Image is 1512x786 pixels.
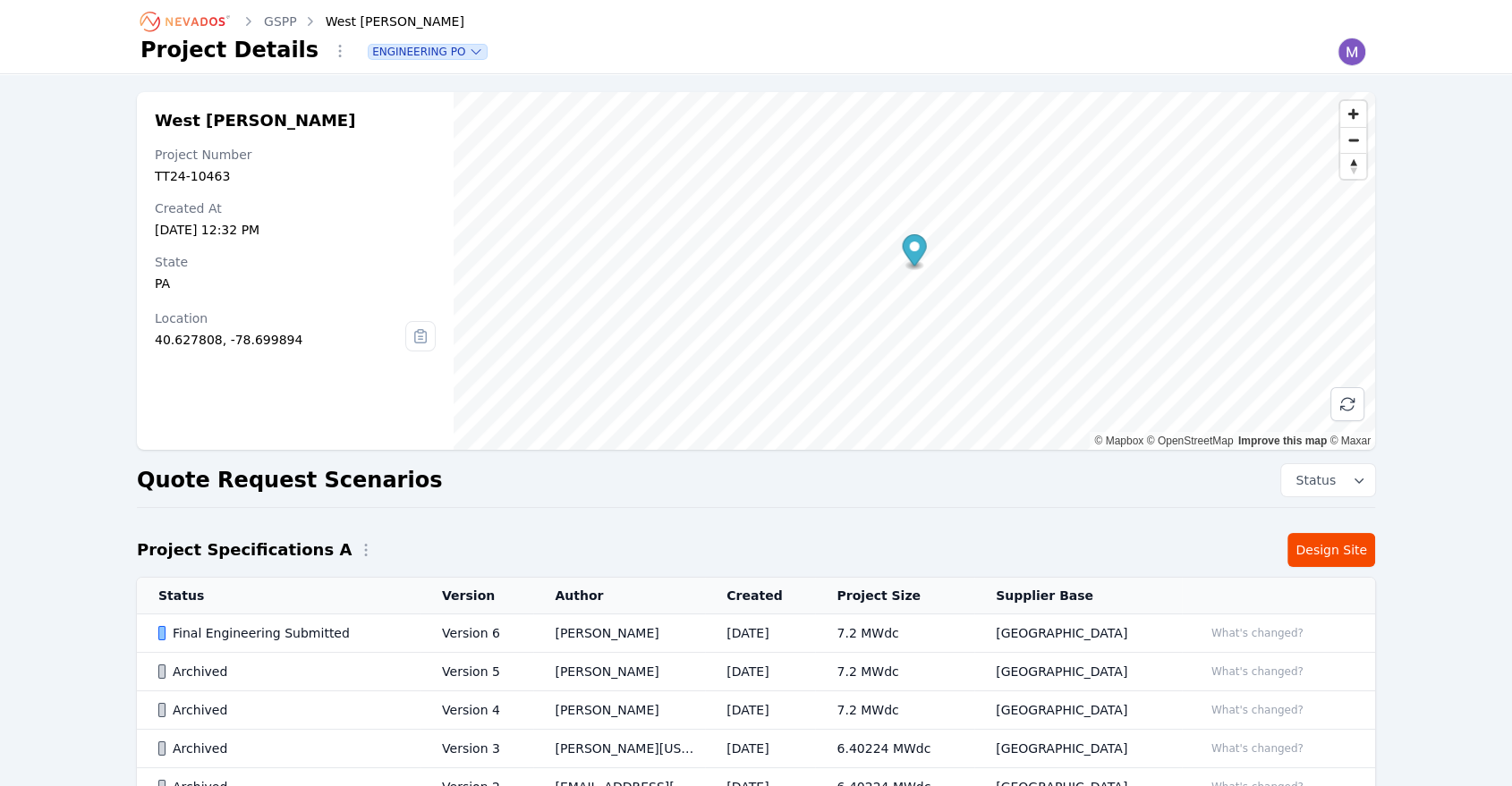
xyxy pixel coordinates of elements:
[369,45,487,59] button: Engineering PO
[140,7,464,36] nav: Breadcrumb
[533,653,705,691] td: [PERSON_NAME]
[705,578,815,614] th: Created
[533,578,705,614] th: Author
[974,691,1182,730] td: [GEOGRAPHIC_DATA]
[705,614,815,653] td: [DATE]
[815,614,974,653] td: 7.2 MWdc
[1281,464,1375,496] button: Status
[974,614,1182,653] td: [GEOGRAPHIC_DATA]
[155,253,436,271] div: State
[140,36,319,64] h1: Project Details
[1238,435,1327,447] a: Improve this map
[815,653,974,691] td: 7.2 MWdc
[1203,700,1312,720] button: What's changed?
[155,221,436,239] div: [DATE] 12:32 PM
[974,578,1182,614] th: Supplier Base
[155,199,436,217] div: Created At
[420,578,533,614] th: Version
[155,110,436,131] h2: West [PERSON_NAME]
[420,730,533,768] td: Version 3
[137,691,1375,730] tr: ArchivedVersion 4[PERSON_NAME][DATE]7.2 MWdc[GEOGRAPHIC_DATA]What's changed?
[137,537,352,562] h2: Project Specifications A
[705,691,815,730] td: [DATE]
[533,691,705,730] td: [PERSON_NAME]
[1287,533,1375,567] a: Design Site
[155,275,436,292] div: PA
[137,578,420,614] th: Status
[420,614,533,653] td: Version 6
[1340,127,1366,153] button: Zoom out
[137,614,1375,653] tr: Final Engineering SubmittedVersion 6[PERSON_NAME][DATE]7.2 MWdc[GEOGRAPHIC_DATA]What's changed?
[137,730,1375,768] tr: ArchivedVersion 3[PERSON_NAME][US_STATE][DATE]6.40224 MWdc[GEOGRAPHIC_DATA]What's changed?
[815,578,974,614] th: Project Size
[1203,739,1312,758] button: What's changed?
[1340,101,1366,127] button: Zoom in
[155,331,405,349] div: 40.627808, -78.699894
[158,701,412,719] div: Archived
[902,234,926,271] div: Map marker
[301,13,464,30] div: West [PERSON_NAME]
[158,624,412,642] div: Final Engineering Submitted
[264,13,297,30] a: GSPP
[705,653,815,691] td: [DATE]
[420,653,533,691] td: Version 5
[1203,623,1312,643] button: What's changed?
[155,309,405,327] div: Location
[1340,128,1366,153] span: Zoom out
[533,614,705,653] td: [PERSON_NAME]
[533,730,705,768] td: [PERSON_NAME][US_STATE]
[815,691,974,730] td: 7.2 MWdc
[158,740,412,757] div: Archived
[454,92,1375,450] canvas: Map
[137,653,1375,691] tr: ArchivedVersion 5[PERSON_NAME][DATE]7.2 MWdc[GEOGRAPHIC_DATA]What's changed?
[1203,662,1312,681] button: What's changed?
[155,146,436,164] div: Project Number
[815,730,974,768] td: 6.40224 MWdc
[158,663,412,680] div: Archived
[155,167,436,185] div: TT24-10463
[974,653,1182,691] td: [GEOGRAPHIC_DATA]
[705,730,815,768] td: [DATE]
[420,691,533,730] td: Version 4
[137,466,442,494] h2: Quote Request Scenarios
[974,730,1182,768] td: [GEOGRAPHIC_DATA]
[1147,435,1234,447] a: OpenStreetMap
[1288,471,1336,489] span: Status
[1329,435,1371,447] a: Maxar
[1340,154,1366,179] span: Reset bearing to north
[1094,435,1143,447] a: Mapbox
[1338,38,1366,66] img: Madeline Koldos
[1340,153,1366,179] button: Reset bearing to north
